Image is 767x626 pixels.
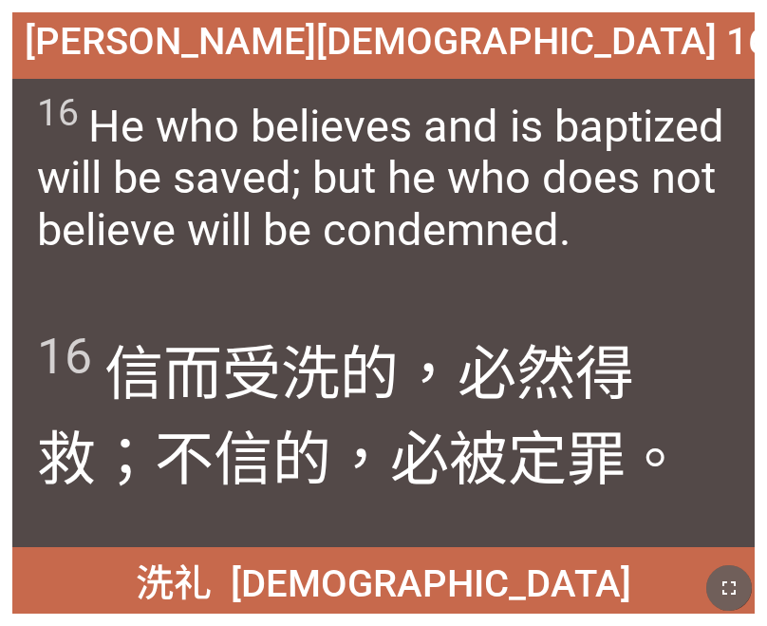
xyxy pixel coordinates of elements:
wg4100: 而 [37,339,684,494]
wg569: ，必被定罪 [331,425,684,494]
wg907: ，必然得救 [37,339,684,494]
sup: 16 [37,91,79,135]
wg2532: 受洗的 [37,339,684,494]
sup: 16 [37,328,92,386]
span: He who believes and is baptized will be saved; but he who does not believe will be condemned. [37,91,729,256]
span: 信 [37,326,729,497]
wg2632: 。 [626,425,684,494]
wg4982: ；不信的 [96,425,684,494]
